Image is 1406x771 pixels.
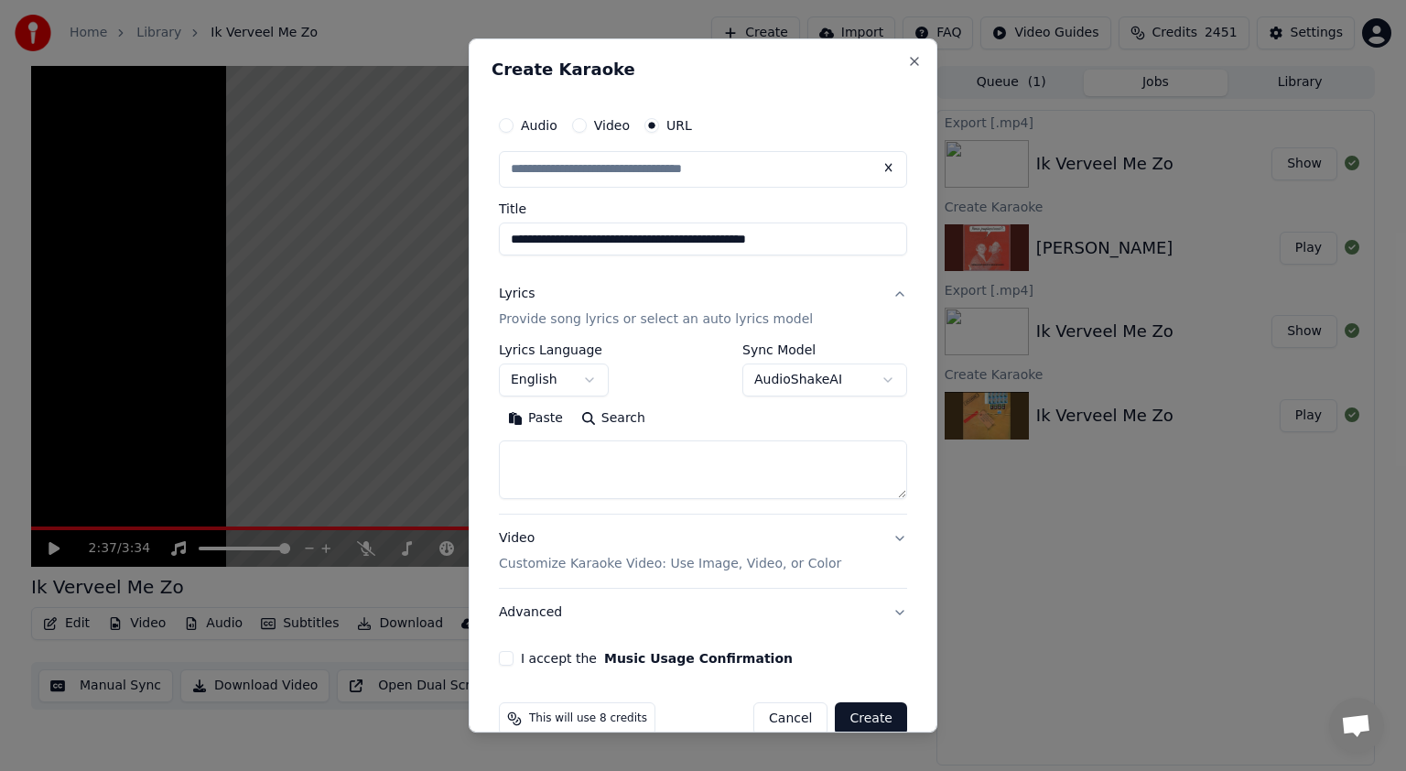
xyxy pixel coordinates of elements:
[499,404,572,433] button: Paste
[572,404,654,433] button: Search
[666,119,692,132] label: URL
[492,61,914,78] h2: Create Karaoke
[499,515,907,588] button: VideoCustomize Karaoke Video: Use Image, Video, or Color
[499,343,907,514] div: LyricsProvide song lyrics or select an auto lyrics model
[521,652,793,665] label: I accept the
[594,119,630,132] label: Video
[499,285,535,303] div: Lyrics
[604,652,793,665] button: I accept the
[499,555,841,573] p: Customize Karaoke Video: Use Image, Video, or Color
[529,711,647,726] span: This will use 8 credits
[499,343,609,356] label: Lyrics Language
[753,702,827,735] button: Cancel
[521,119,557,132] label: Audio
[499,589,907,636] button: Advanced
[499,202,907,215] label: Title
[499,270,907,343] button: LyricsProvide song lyrics or select an auto lyrics model
[499,529,841,573] div: Video
[835,702,907,735] button: Create
[742,343,907,356] label: Sync Model
[499,310,813,329] p: Provide song lyrics or select an auto lyrics model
